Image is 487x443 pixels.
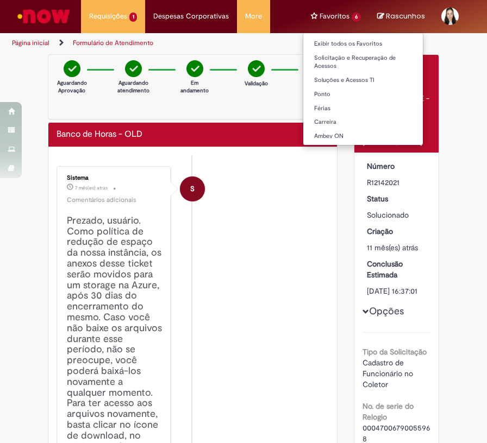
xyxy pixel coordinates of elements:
[64,60,80,77] img: check-circle-green.png
[75,185,108,191] span: 7 mês(es) atrás
[367,243,418,252] span: 11 mês(es) atrás
[57,79,87,95] p: Aguardando Aprovação
[180,176,205,201] div: System
[303,116,423,128] a: Carreira
[363,401,414,422] b: No. de serie do Relogio
[363,347,427,357] b: Tipo da Solicitação
[12,39,49,47] a: Página inicial
[125,60,142,77] img: check-circle-green.png
[75,185,108,191] time: 31/01/2025 17:30:14
[303,74,423,86] a: Soluções e Acessos TI
[359,258,435,280] dt: Conclusão Estimada
[67,195,136,205] small: Comentários adicionais
[245,80,268,87] p: Validação
[303,52,423,72] a: Solicitação e Recuperação de Acessos
[73,39,153,47] a: Formulário de Atendimento
[303,38,423,50] a: Exibir todos os Favoritos
[352,12,361,22] span: 6
[363,358,415,389] span: Cadastro de Funcionário no Coletor
[377,11,425,21] a: No momento, sua lista de rascunhos tem 0 Itens
[303,130,423,142] a: Ambev ON
[386,11,425,21] span: Rascunhos
[367,286,427,296] div: [DATE] 16:37:01
[8,33,235,53] ul: Trilhas de página
[245,11,262,22] span: More
[117,79,149,95] p: Aguardando atendimento
[320,11,349,22] span: Favoritos
[153,11,229,22] span: Despesas Corporativas
[359,193,435,204] dt: Status
[367,243,418,252] time: 14/10/2024 15:03:06
[367,177,427,188] div: R12142021
[359,161,435,172] dt: Número
[186,60,203,77] img: check-circle-green.png
[248,60,265,77] img: check-circle-green.png
[303,103,423,115] a: Férias
[367,210,427,220] div: Solucionado
[16,5,72,27] img: ServiceNow
[67,175,162,181] div: Sistema
[190,176,195,202] span: S
[180,79,209,95] p: Em andamento
[303,88,423,100] a: Ponto
[89,11,127,22] span: Requisições
[367,242,427,253] div: 14/10/2024 15:03:06
[303,33,423,145] ul: Favoritos
[129,12,138,22] span: 1
[57,130,142,140] h2: Banco de Horas - OLD Histórico de tíquete
[359,226,435,237] dt: Criação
